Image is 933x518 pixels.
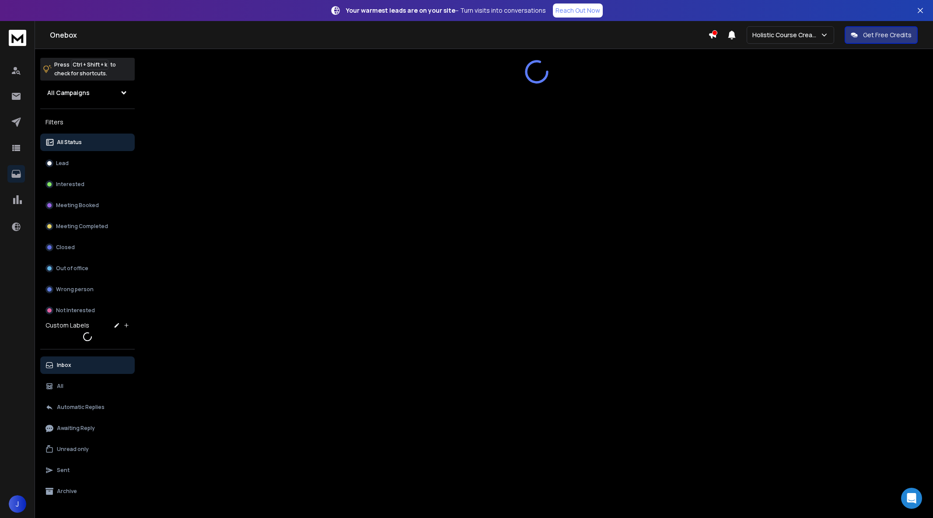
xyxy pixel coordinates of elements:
[9,30,26,46] img: logo
[40,176,135,193] button: Interested
[71,60,108,70] span: Ctrl + Shift + k
[47,88,90,97] h1: All Campaigns
[40,260,135,277] button: Out of office
[57,425,95,432] p: Awaiting Reply
[56,181,84,188] p: Interested
[40,84,135,102] button: All Campaigns
[40,218,135,235] button: Meeting Completed
[57,404,105,411] p: Automatic Replies
[40,377,135,395] button: All
[40,440,135,458] button: Unread only
[40,419,135,437] button: Awaiting Reply
[40,356,135,374] button: Inbox
[40,239,135,256] button: Closed
[9,495,26,513] button: J
[40,483,135,500] button: Archive
[346,6,546,15] p: – Turn visits into conversations
[56,223,108,230] p: Meeting Completed
[57,383,63,390] p: All
[553,4,603,18] a: Reach Out Now
[40,155,135,172] button: Lead
[56,244,75,251] p: Closed
[56,286,94,293] p: Wrong person
[346,6,455,14] strong: Your warmest leads are on your site
[57,139,82,146] p: All Status
[57,467,70,474] p: Sent
[40,398,135,416] button: Automatic Replies
[50,30,708,40] h1: Onebox
[40,197,135,214] button: Meeting Booked
[40,302,135,319] button: Not Interested
[556,6,600,15] p: Reach Out Now
[45,321,89,330] h3: Custom Labels
[863,31,912,39] p: Get Free Credits
[57,446,89,453] p: Unread only
[40,134,135,151] button: All Status
[56,265,88,272] p: Out of office
[56,307,95,314] p: Not Interested
[57,488,77,495] p: Archive
[57,362,71,369] p: Inbox
[901,488,922,509] div: Open Intercom Messenger
[752,31,820,39] p: Holistic Course Creator
[40,116,135,128] h3: Filters
[40,281,135,298] button: Wrong person
[845,26,918,44] button: Get Free Credits
[56,160,69,167] p: Lead
[40,462,135,479] button: Sent
[54,60,116,78] p: Press to check for shortcuts.
[56,202,99,209] p: Meeting Booked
